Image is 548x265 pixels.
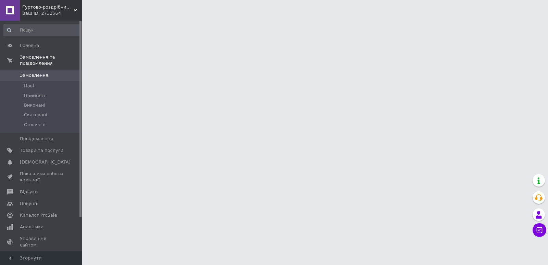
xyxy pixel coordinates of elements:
span: [DEMOGRAPHIC_DATA] [20,159,71,165]
span: Управління сайтом [20,236,63,248]
span: Нові [24,83,34,89]
span: Відгуки [20,189,38,195]
span: Оплачені [24,122,46,128]
span: Показники роботи компанії [20,171,63,183]
span: Товари та послуги [20,147,63,154]
span: Гуртово-роздрібний магазин KAOshop [22,4,74,10]
span: Прийняті [24,93,45,99]
div: Ваш ID: 2732564 [22,10,82,16]
span: Головна [20,43,39,49]
span: Виконані [24,102,45,108]
span: Повідомлення [20,136,53,142]
span: Замовлення та повідомлення [20,54,82,67]
span: Скасовані [24,112,47,118]
span: Каталог ProSale [20,212,57,218]
span: Покупці [20,201,38,207]
input: Пошук [3,24,81,36]
span: Замовлення [20,72,48,79]
span: Аналітика [20,224,43,230]
button: Чат з покупцем [533,223,546,237]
